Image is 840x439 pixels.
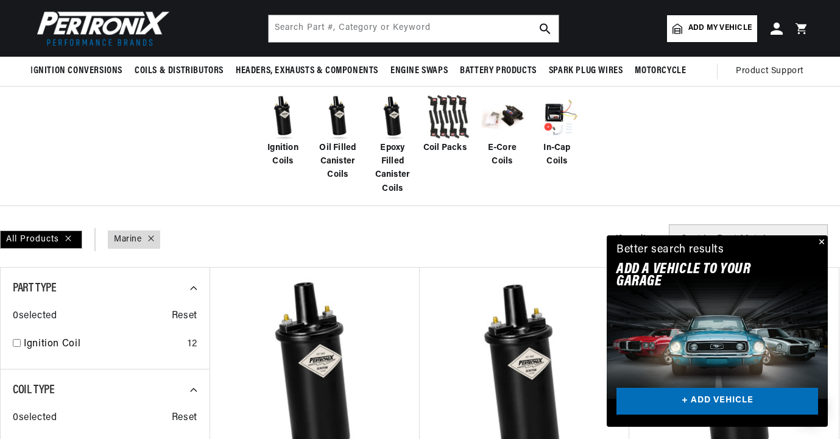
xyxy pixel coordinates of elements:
div: 12 [188,337,197,352]
a: Ignition Coil [24,337,183,352]
h2: Add A VEHICLE to your garage [616,263,788,288]
button: search button [532,15,559,42]
summary: Headers, Exhausts & Components [230,57,384,85]
a: Marine [114,233,142,246]
span: In-Cap Coils [533,141,582,169]
span: Part Type [13,282,56,294]
span: Add my vehicle [688,23,752,34]
span: Product Support [736,65,803,78]
summary: Motorcycle [629,57,692,85]
span: Coil Packs [423,141,467,155]
span: 0 selected [13,410,57,426]
a: Coil Packs Coil Packs [423,93,472,155]
summary: Coils & Distributors [129,57,230,85]
img: E-Core Coils [478,93,527,141]
span: 0 selected [13,309,57,324]
summary: Battery Products [454,57,543,85]
span: Headers, Exhausts & Components [236,65,378,77]
img: Oil Filled Canister Coils [314,93,362,141]
summary: Ignition Conversions [30,57,129,85]
span: Engine Swaps [390,65,448,77]
img: Coil Packs [423,93,472,141]
span: Spark Plug Wires [549,65,623,77]
span: Coils & Distributors [135,65,224,77]
a: Oil Filled Canister Coils Oil Filled Canister Coils [314,93,362,182]
a: Epoxy Filled Canister Coils Epoxy Filled Canister Coils [369,93,417,196]
span: Ignition Coils [259,141,308,169]
span: Motorcycle [635,65,686,77]
img: Epoxy Filled Canister Coils [369,93,417,141]
span: Battery Products [460,65,537,77]
span: 12 results [615,234,651,243]
span: Reset [172,309,197,324]
a: In-Cap Coils In-Cap Coils [533,93,582,169]
img: Ignition Coils [259,93,308,141]
a: E-Core Coils E-Core Coils [478,93,527,169]
select: Sort by [669,224,828,255]
img: In-Cap Coils [533,93,582,141]
span: Epoxy Filled Canister Coils [369,141,417,196]
span: Coil Type [13,384,54,396]
a: Add my vehicle [667,15,757,42]
a: Ignition Coils Ignition Coils [259,93,308,169]
input: Search Part #, Category or Keyword [269,15,559,42]
img: Pertronix [30,7,171,49]
div: Better search results [616,241,724,259]
span: Reset [172,410,197,426]
summary: Engine Swaps [384,57,454,85]
button: Close [813,235,828,250]
span: Oil Filled Canister Coils [314,141,362,182]
summary: Spark Plug Wires [543,57,629,85]
span: Ignition Conversions [30,65,122,77]
span: E-Core Coils [478,141,527,169]
summary: Product Support [736,57,810,86]
a: + ADD VEHICLE [616,388,818,415]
